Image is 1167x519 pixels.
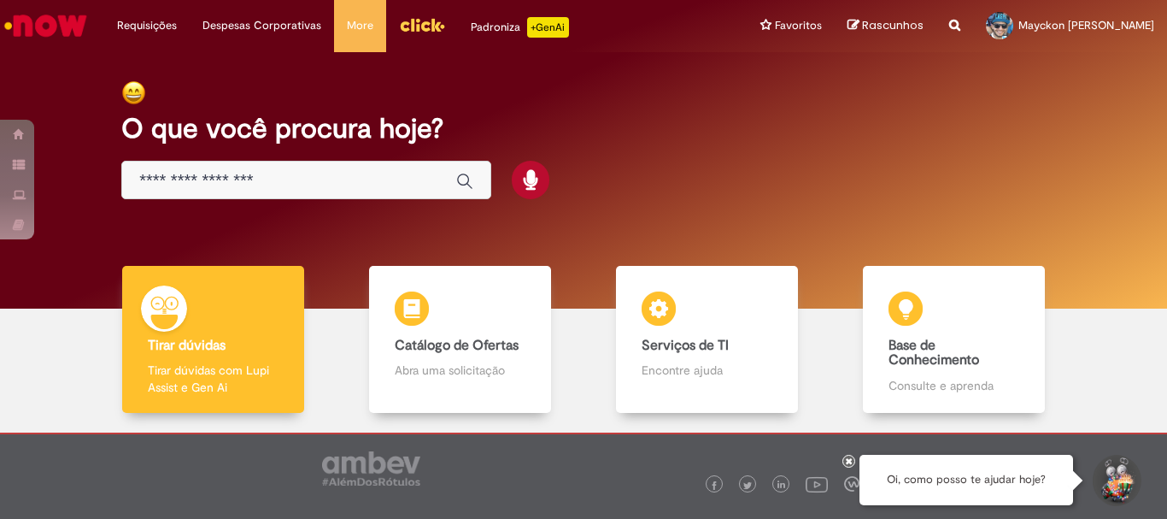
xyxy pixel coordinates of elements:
span: Requisições [117,17,177,34]
img: logo_footer_ambev_rotulo_gray.png [322,451,420,486]
a: Base de Conhecimento Consulte e aprenda [830,266,1077,414]
img: logo_footer_workplace.png [844,476,859,492]
img: logo_footer_twitter.png [743,481,752,490]
span: Rascunhos [862,17,924,33]
b: Tirar dúvidas [148,337,226,354]
b: Catálogo de Ofertas [395,337,519,354]
p: Abra uma solicitação [395,362,525,379]
span: Mayckon [PERSON_NAME] [1018,18,1154,32]
a: Rascunhos [847,18,924,34]
b: Serviços de TI [642,337,729,354]
p: +GenAi [527,17,569,38]
span: More [347,17,373,34]
img: logo_footer_linkedin.png [777,481,786,491]
b: Base de Conhecimento [888,337,979,369]
a: Tirar dúvidas Tirar dúvidas com Lupi Assist e Gen Ai [90,266,337,414]
div: Padroniza [471,17,569,38]
span: Despesas Corporativas [202,17,321,34]
button: Iniciar Conversa de Suporte [1090,455,1141,506]
img: click_logo_yellow_360x200.png [399,12,445,38]
img: happy-face.png [121,80,146,105]
img: ServiceNow [2,9,90,43]
p: Encontre ajuda [642,362,771,379]
a: Serviços de TI Encontre ajuda [583,266,830,414]
div: Oi, como posso te ajudar hoje? [859,455,1073,505]
a: Catálogo de Ofertas Abra uma solicitação [337,266,583,414]
p: Tirar dúvidas com Lupi Assist e Gen Ai [148,362,278,396]
h2: O que você procura hoje? [121,114,1046,144]
span: Favoritos [775,17,822,34]
img: logo_footer_youtube.png [806,473,828,495]
img: logo_footer_facebook.png [710,481,718,490]
p: Consulte e aprenda [888,377,1018,394]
